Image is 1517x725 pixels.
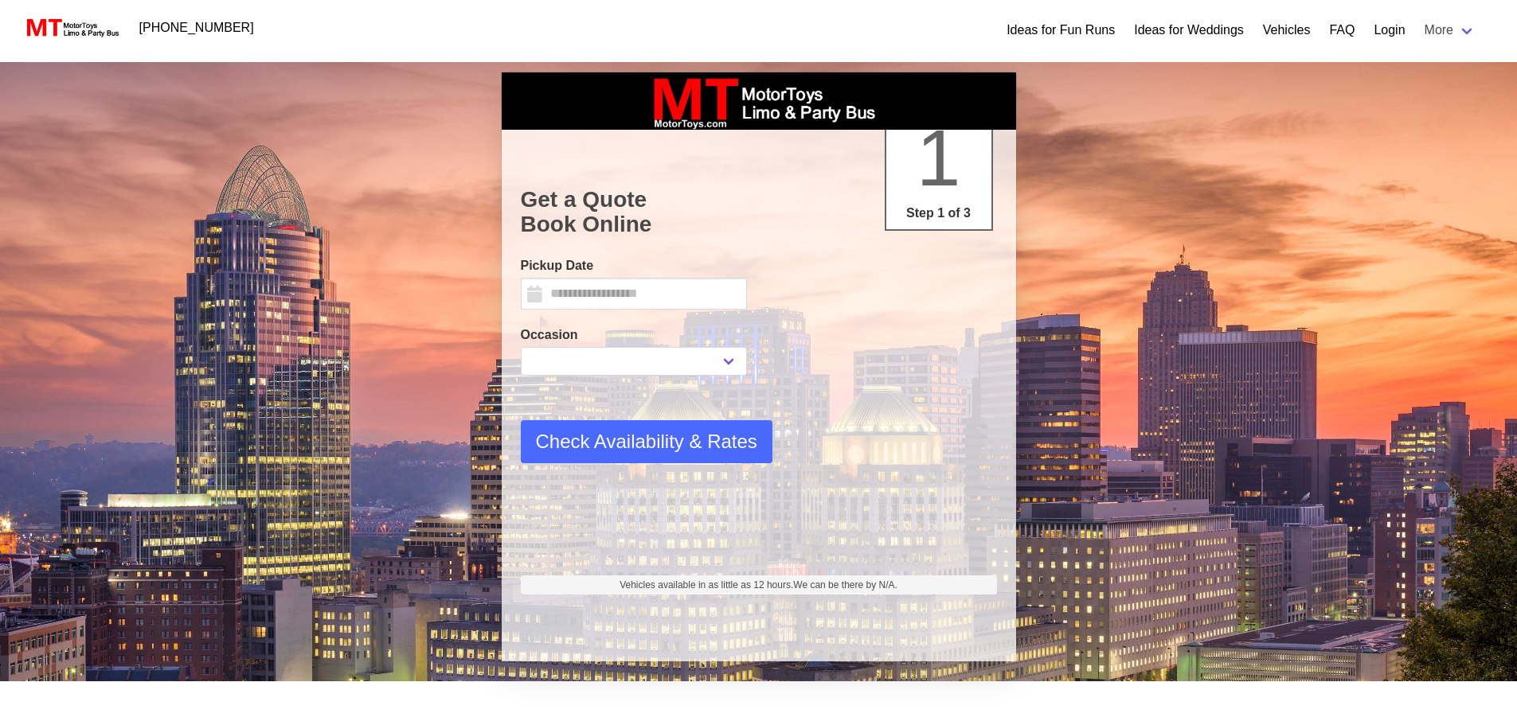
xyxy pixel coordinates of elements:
[22,17,120,39] img: MotorToys Logo
[793,579,897,591] span: We can be there by N/A.
[620,578,897,592] span: Vehicles available in as little as 12 hours.
[917,113,961,202] span: 1
[521,187,997,237] h1: Get a Quote Book Online
[1329,21,1355,40] a: FAQ
[639,72,878,130] img: box_logo_brand.jpeg
[1134,21,1244,40] a: Ideas for Weddings
[130,12,264,44] a: [PHONE_NUMBER]
[893,204,985,223] p: Step 1 of 3
[1374,21,1405,40] a: Login
[521,325,747,345] label: Occasion
[521,420,772,463] button: Check Availability & Rates
[521,256,747,275] label: Pickup Date
[1007,21,1115,40] a: Ideas for Fun Runs
[536,427,757,456] span: Check Availability & Rates
[1263,21,1311,40] a: Vehicles
[1415,14,1485,46] a: More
